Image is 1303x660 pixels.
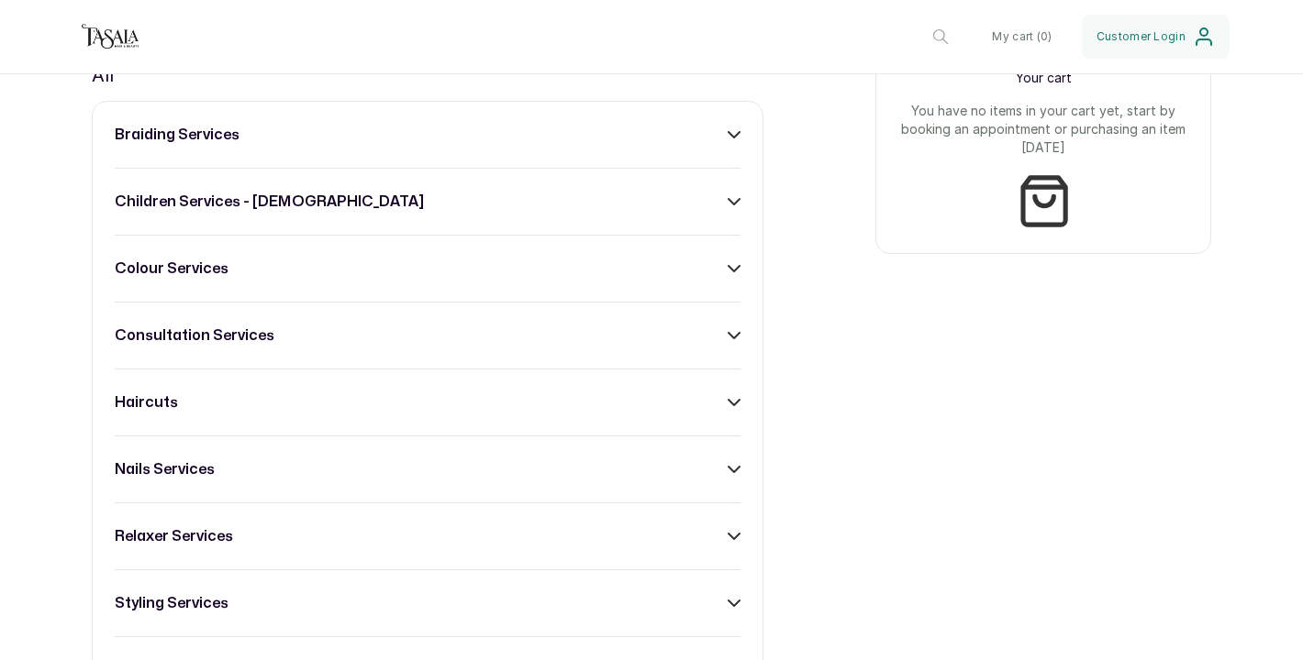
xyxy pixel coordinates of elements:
p: Your cart [898,69,1188,87]
h3: braiding services [115,124,239,146]
span: Customer Login [1097,29,1186,44]
button: Customer Login [1082,15,1230,59]
h3: styling services [115,592,228,614]
p: All [92,60,114,90]
h3: relaxer services [115,525,233,547]
h3: children services - [DEMOGRAPHIC_DATA] [115,191,424,213]
h3: colour services [115,258,228,280]
button: My cart (0) [977,15,1066,59]
h3: haircuts [115,391,178,413]
img: business logo [73,18,147,55]
h3: nails services [115,458,215,480]
h3: consultation services [115,324,274,346]
p: You have no items in your cart yet, start by booking an appointment or purchasing an item [DATE] [898,102,1188,157]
